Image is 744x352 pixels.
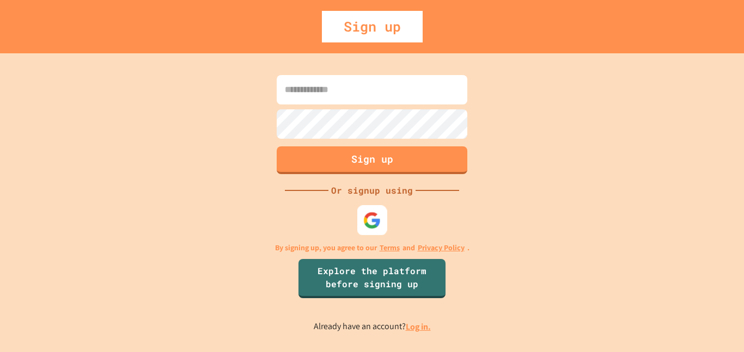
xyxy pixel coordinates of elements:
[328,184,416,197] div: Or signup using
[418,242,465,254] a: Privacy Policy
[363,211,381,229] img: google-icon.svg
[322,11,423,42] div: Sign up
[275,242,469,254] p: By signing up, you agree to our and .
[406,321,431,332] a: Log in.
[314,320,431,334] p: Already have an account?
[380,242,400,254] a: Terms
[277,146,467,174] button: Sign up
[298,259,446,298] a: Explore the platform before signing up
